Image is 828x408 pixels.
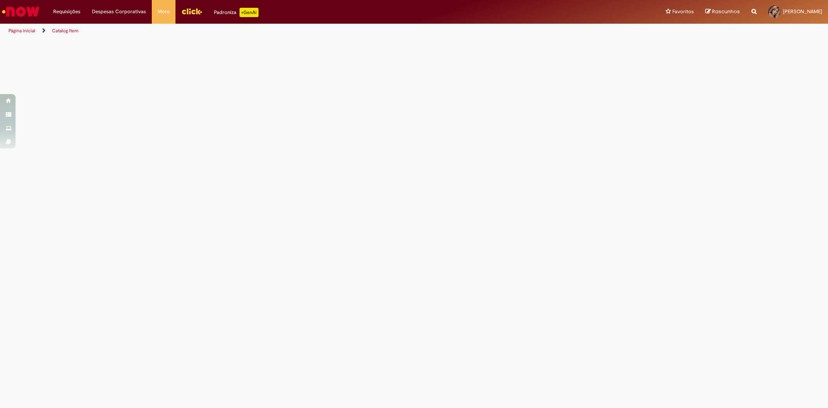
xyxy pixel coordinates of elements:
[52,28,78,34] a: Catalog Item
[6,24,546,38] ul: Trilhas de página
[783,8,822,15] span: [PERSON_NAME]
[240,8,259,17] p: +GenAi
[1,4,41,19] img: ServiceNow
[181,5,202,17] img: click_logo_yellow_360x200.png
[158,8,170,16] span: More
[9,28,35,34] a: Página inicial
[92,8,146,16] span: Despesas Corporativas
[705,8,740,16] a: Rascunhos
[712,8,740,15] span: Rascunhos
[672,8,694,16] span: Favoritos
[53,8,80,16] span: Requisições
[214,8,259,17] div: Padroniza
